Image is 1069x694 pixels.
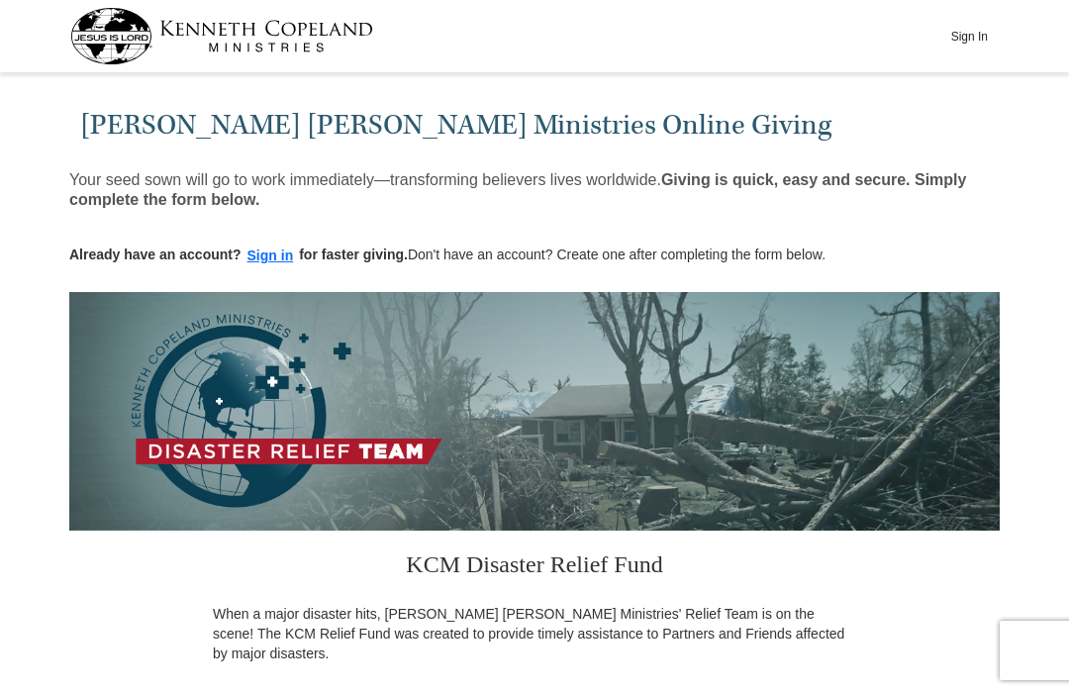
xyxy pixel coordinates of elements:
[213,604,856,663] p: When a major disaster hits, [PERSON_NAME] [PERSON_NAME] Ministries' Relief Team is on the scene! ...
[939,21,999,51] button: Sign In
[69,247,408,262] strong: Already have an account? for faster giving.
[80,109,990,142] h1: [PERSON_NAME] [PERSON_NAME] Ministries Online Giving
[69,245,826,267] p: Don't have an account? Create one after completing the form below.
[69,170,1000,210] p: Your seed sown will go to work immediately—transforming believers lives worldwide.
[213,531,856,604] h3: KCM Disaster Relief Fund
[70,8,373,64] img: kcm-header-logo.svg
[242,245,300,267] button: Sign in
